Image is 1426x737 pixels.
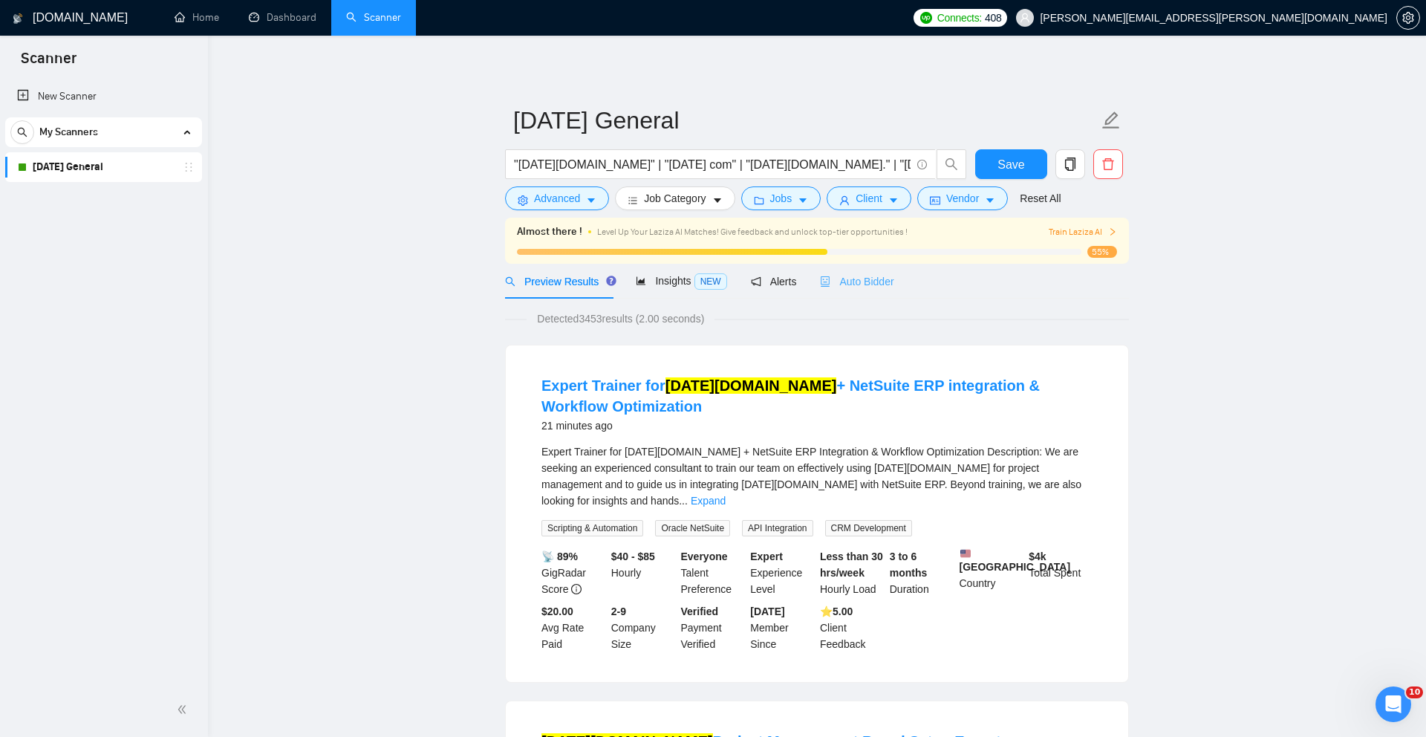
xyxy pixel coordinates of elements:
[750,551,783,562] b: Expert
[917,186,1008,210] button: idcardVendorcaret-down
[636,275,726,287] span: Insights
[571,584,582,594] span: info-circle
[17,82,190,111] a: New Scanner
[820,276,893,288] span: Auto Bidder
[514,155,911,174] input: Search Freelance Jobs...
[615,186,735,210] button: barsJob Categorycaret-down
[681,551,728,562] b: Everyone
[985,10,1001,26] span: 408
[691,495,726,507] a: Expand
[177,702,192,717] span: double-left
[505,276,612,288] span: Preview Results
[856,190,882,207] span: Client
[505,186,609,210] button: settingAdvancedcaret-down
[747,603,817,652] div: Member Since
[1396,12,1420,24] a: setting
[527,311,714,327] span: Detected 3453 results (2.00 seconds)
[628,195,638,206] span: bars
[346,11,401,24] a: searchScanner
[611,551,655,562] b: $40 - $85
[742,520,813,536] span: API Integration
[1093,149,1123,179] button: delete
[636,276,646,286] span: area-chart
[887,548,957,597] div: Duration
[985,195,995,206] span: caret-down
[644,190,706,207] span: Job Category
[946,190,979,207] span: Vendor
[541,417,1093,435] div: 21 minutes ago
[747,548,817,597] div: Experience Level
[541,520,643,536] span: Scripting & Automation
[770,190,792,207] span: Jobs
[1026,548,1095,597] div: Total Spent
[937,158,966,171] span: search
[1049,225,1117,239] button: Train Laziza AI
[39,117,98,147] span: My Scanners
[1029,551,1046,562] b: $ 4k
[1108,227,1117,236] span: right
[997,155,1024,174] span: Save
[541,444,1093,509] div: Expert Trainer for Monday.com + NetSuite ERP Integration & Workflow Optimization Description: We ...
[605,274,618,288] div: Tooltip anchor
[679,495,688,507] span: ...
[960,548,1071,573] b: [GEOGRAPHIC_DATA]
[541,377,1040,415] a: Expert Trainer for[DATE][DOMAIN_NAME]+ NetSuite ERP integration & Workflow Optimization
[249,11,316,24] a: dashboardDashboard
[1087,246,1117,258] span: 55%
[534,190,580,207] span: Advanced
[827,186,911,210] button: userClientcaret-down
[1056,158,1084,171] span: copy
[1020,190,1061,207] a: Reset All
[890,551,928,579] b: 3 to 6 months
[611,605,626,617] b: 2-9
[541,551,578,562] b: 📡 89%
[10,120,34,144] button: search
[751,276,797,288] span: Alerts
[839,195,850,206] span: user
[597,227,908,237] span: Level Up Your Laziza AI Matches! Give feedback and unlock top-tier opportunities !
[678,603,748,652] div: Payment Verified
[957,548,1026,597] div: Country
[754,195,764,206] span: folder
[817,548,887,597] div: Hourly Load
[825,520,912,536] span: CRM Development
[175,11,219,24] a: homeHome
[608,548,678,597] div: Hourly
[681,605,719,617] b: Verified
[665,377,837,394] mark: [DATE][DOMAIN_NAME]
[937,149,966,179] button: search
[750,605,784,617] b: [DATE]
[817,603,887,652] div: Client Feedback
[541,605,573,617] b: $20.00
[1094,158,1122,171] span: delete
[820,276,830,287] span: robot
[1375,686,1411,722] iframe: Intercom live chat
[975,149,1047,179] button: Save
[517,224,582,240] span: Almost there !
[541,446,1081,507] span: Expert Trainer for [DATE][DOMAIN_NAME] + NetSuite ERP Integration & Workflow Optimization Descrip...
[655,520,730,536] span: Oracle NetSuite
[608,603,678,652] div: Company Size
[920,12,932,24] img: upwork-logo.png
[1020,13,1030,23] span: user
[586,195,596,206] span: caret-down
[741,186,821,210] button: folderJobscaret-down
[5,117,202,182] li: My Scanners
[1101,111,1121,130] span: edit
[183,161,195,173] span: holder
[505,276,515,287] span: search
[1055,149,1085,179] button: copy
[694,273,727,290] span: NEW
[820,605,853,617] b: ⭐️ 5.00
[678,548,748,597] div: Talent Preference
[820,551,883,579] b: Less than 30 hrs/week
[33,152,174,182] a: [DATE] General
[518,195,528,206] span: setting
[538,548,608,597] div: GigRadar Score
[937,10,982,26] span: Connects:
[5,82,202,111] li: New Scanner
[712,195,723,206] span: caret-down
[917,160,927,169] span: info-circle
[960,548,971,559] img: 🇺🇸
